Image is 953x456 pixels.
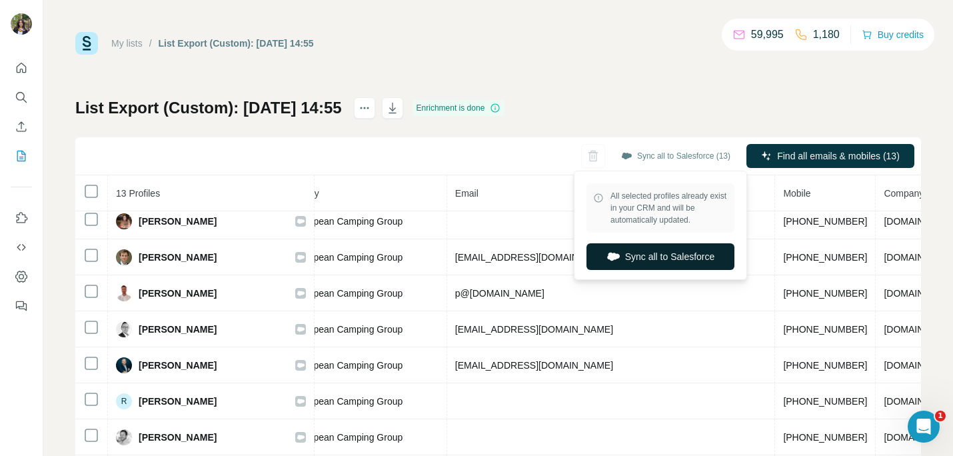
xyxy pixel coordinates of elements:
span: [PERSON_NAME] [139,431,217,444]
button: My lists [11,144,32,168]
button: Dashboard [11,265,32,289]
span: European Camping Group [294,431,403,444]
span: [PHONE_NUMBER] [783,396,867,407]
button: Use Surfe on LinkedIn [11,206,32,230]
span: [PHONE_NUMBER] [783,216,867,227]
span: [PERSON_NAME] [139,323,217,336]
button: actions [354,97,375,119]
span: European Camping Group [294,215,403,228]
span: [PHONE_NUMBER] [783,252,867,263]
iframe: Intercom live chat [908,411,940,443]
span: 13 Profiles [116,188,160,199]
div: List Export (Custom): [DATE] 14:55 [159,37,314,50]
span: [EMAIL_ADDRESS][DOMAIN_NAME] [455,360,613,371]
button: Sync all to Salesforce [586,243,734,270]
span: [PHONE_NUMBER] [783,324,867,335]
img: Surfe Logo [75,32,98,55]
span: European Camping Group [294,287,403,300]
img: Avatar [116,357,132,373]
span: European Camping Group [294,395,403,408]
span: [PHONE_NUMBER] [783,288,867,299]
button: Feedback [11,294,32,318]
img: Avatar [11,13,32,35]
button: Enrich CSV [11,115,32,139]
span: [EMAIL_ADDRESS][DOMAIN_NAME] [455,252,613,263]
span: European Camping Group [294,359,403,372]
span: [PERSON_NAME] [139,395,217,408]
button: Quick start [11,56,32,80]
button: Sync all to Salesforce (13) [612,146,740,166]
button: Find all emails & mobiles (13) [746,144,914,168]
span: European Camping Group [294,251,403,264]
img: Avatar [116,321,132,337]
span: [PERSON_NAME] [139,215,217,228]
a: My lists [111,38,143,49]
p: 1,180 [813,27,840,43]
button: Buy credits [862,25,924,44]
button: Use Surfe API [11,235,32,259]
img: Avatar [116,213,132,229]
button: Search [11,85,32,109]
h1: List Export (Custom): [DATE] 14:55 [75,97,342,119]
span: Mobile [783,188,810,199]
img: Avatar [116,429,132,445]
span: Find all emails & mobiles (13) [777,149,900,163]
img: Avatar [116,285,132,301]
span: European Camping Group [294,323,403,336]
span: [PERSON_NAME] [139,251,217,264]
img: Avatar [116,249,132,265]
span: [EMAIL_ADDRESS][DOMAIN_NAME] [455,324,613,335]
span: [PERSON_NAME] [139,287,217,300]
span: p@[DOMAIN_NAME] [455,288,544,299]
span: [PHONE_NUMBER] [783,432,867,443]
span: [PERSON_NAME] [139,359,217,372]
div: R [116,393,132,409]
div: Enrichment is done [413,100,505,116]
span: 1 [935,411,946,421]
p: 59,995 [751,27,784,43]
span: All selected profiles already exist in your CRM and will be automatically updated. [610,190,728,226]
span: [PHONE_NUMBER] [783,360,867,371]
span: Email [455,188,478,199]
li: / [149,37,152,50]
